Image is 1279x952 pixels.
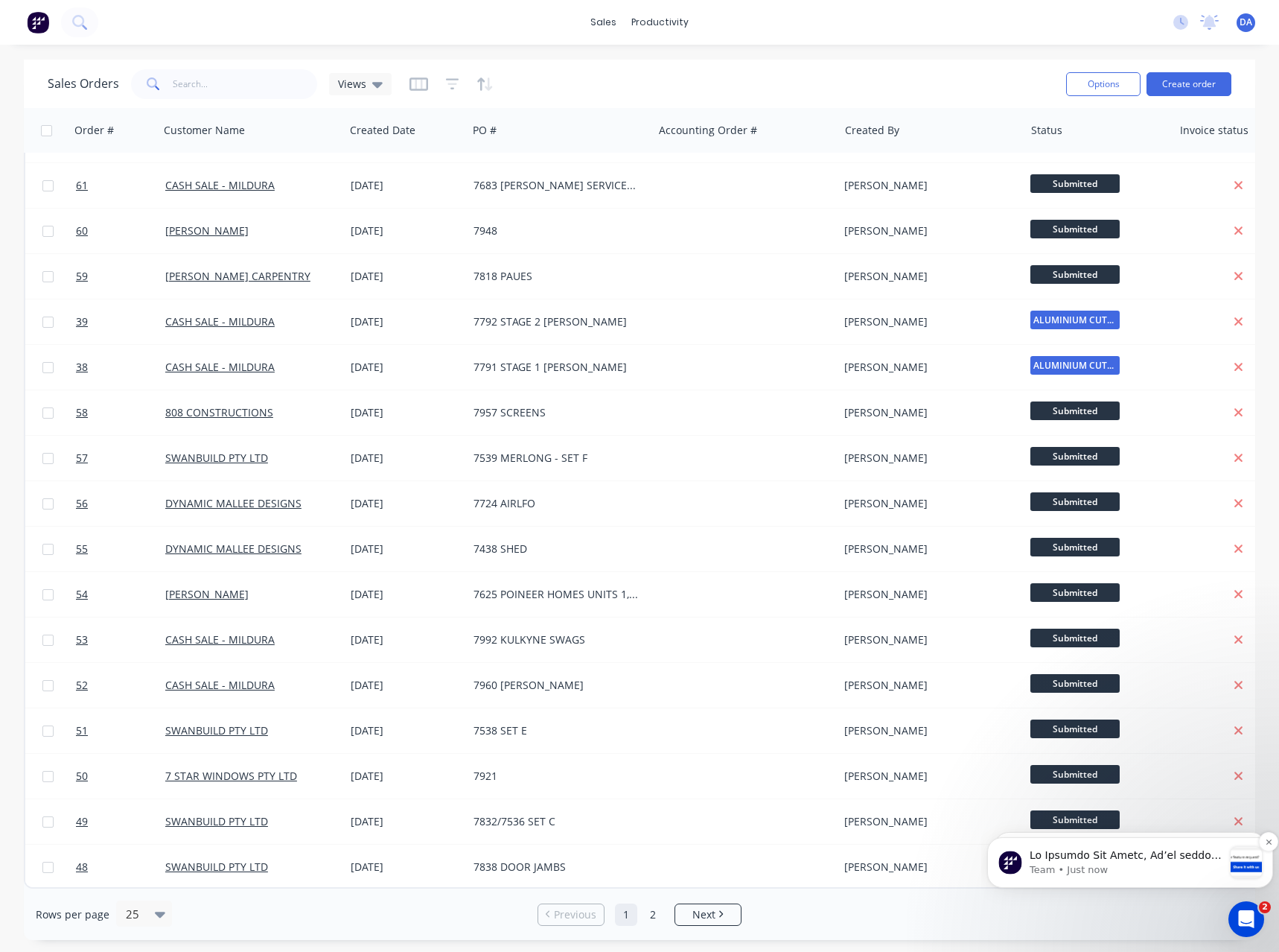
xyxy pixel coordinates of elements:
[76,587,88,602] span: 54
[76,723,88,738] span: 51
[473,178,639,193] div: 7683 [PERSON_NAME] SERVICES GROUP
[844,360,1010,375] div: [PERSON_NAME]
[473,360,639,375] div: 7791 STAGE 1 [PERSON_NAME]
[165,678,275,692] a: CASH SALE - MILDURA
[844,496,1010,511] div: [PERSON_NAME]
[48,77,119,91] h1: Sales Orders
[76,405,88,420] span: 58
[76,860,88,875] span: 48
[165,269,310,283] a: [PERSON_NAME] CARPENTRY
[1030,356,1120,375] span: ALUMINIUM CUTTI...
[76,178,88,193] span: 61
[615,904,637,926] a: Page 1 is your current page
[1030,765,1120,784] span: Submitted
[351,814,462,829] div: [DATE]
[844,723,1010,738] div: [PERSON_NAME]
[48,56,242,69] p: Message from Team, sent Just now
[844,451,1010,466] div: [PERSON_NAME]
[473,451,639,466] div: 7539 MERLONG - SET F
[351,405,462,420] div: [DATE]
[1030,674,1120,693] span: Submitted
[165,496,302,510] a: DYNAMIC MALLEE DESIGNS
[165,360,275,374] a: CASH SALE - MILDURA
[473,723,639,738] div: 7538 SET E
[165,723,268,737] a: SWANBUILD PTY LTD
[351,678,462,693] div: [DATE]
[844,814,1010,829] div: [PERSON_NAME]
[351,587,462,602] div: [DATE]
[1030,720,1120,738] span: Submitted
[76,527,165,571] a: 55
[76,451,88,466] span: 57
[351,860,462,875] div: [DATE]
[76,209,165,253] a: 60
[351,314,462,329] div: [DATE]
[1240,16,1252,29] span: DA
[173,69,318,99] input: Search...
[473,814,639,829] div: 7832/7536 SET C
[76,360,88,375] span: 38
[1146,72,1231,96] button: Create order
[76,163,165,208] a: 61
[1031,123,1062,138] div: Status
[844,632,1010,647] div: [PERSON_NAME]
[76,314,88,329] span: 39
[76,572,165,617] a: 54
[844,223,1010,238] div: [PERSON_NAME]
[554,907,596,922] span: Previous
[1228,901,1264,937] iframe: Intercom live chat
[844,314,1010,329] div: [PERSON_NAME]
[76,708,165,753] a: 51
[76,299,165,344] a: 39
[351,360,462,375] div: [DATE]
[1030,265,1120,284] span: Submitted
[351,723,462,738] div: [DATE]
[76,663,165,708] a: 52
[278,25,297,44] button: Dismiss notification
[76,632,88,647] span: 53
[844,860,1010,875] div: [PERSON_NAME]
[164,123,245,138] div: Customer Name
[532,904,747,926] ul: Pagination
[1030,447,1120,466] span: Submitted
[845,123,899,138] div: Created By
[844,405,1010,420] div: [PERSON_NAME]
[351,451,462,466] div: [DATE]
[338,76,366,92] span: Views
[538,907,604,922] a: Previous page
[76,223,88,238] span: 60
[76,678,88,693] span: 52
[1030,311,1120,329] span: ALUMINIUM CUTTI...
[1030,492,1120,511] span: Submitted
[165,814,268,828] a: SWANBUILD PTY LTD
[351,542,462,556] div: [DATE]
[844,678,1010,693] div: [PERSON_NAME]
[76,814,88,829] span: 49
[1030,402,1120,420] span: Submitted
[844,769,1010,784] div: [PERSON_NAME]
[76,496,88,511] span: 56
[351,632,462,647] div: [DATE]
[473,632,639,647] div: 7992 KULKYNE SWAGS
[675,907,741,922] a: Next page
[165,769,297,783] a: 7 STAR WINDOWS PTY LTD
[351,496,462,511] div: [DATE]
[165,632,275,647] a: CASH SALE - MILDURA
[1030,220,1120,238] span: Submitted
[473,587,639,602] div: 7625 POINEER HOMES UNITS 1,2,3
[473,769,639,784] div: 7921
[165,314,275,329] a: CASH SALE - MILDURA
[473,123,497,138] div: PO #
[1259,901,1271,913] span: 2
[165,405,273,419] a: 808 CONSTRUCTIONS
[351,178,462,193] div: [DATE]
[165,860,268,874] a: SWANBUILD PTY LTD
[1066,72,1141,96] button: Options
[642,904,664,926] a: Page 2
[473,860,639,875] div: 7838 DOOR JAMBS
[48,42,241,705] span: Lo Ipsumdo Sit Ametc, Ad’el seddoe tem inci utlabore etdolor magnaaliq en admi veni quisnost exe ...
[473,496,639,511] div: 7724 AIRLFO
[76,618,165,662] a: 53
